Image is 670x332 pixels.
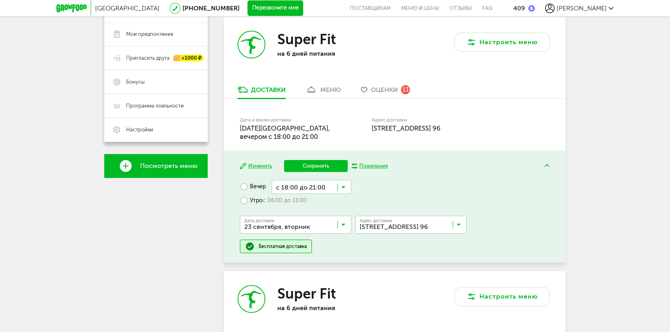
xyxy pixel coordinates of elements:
p: на 6 дней питания [277,304,381,312]
button: Настроить меню [454,287,550,306]
div: +1000 ₽ [173,55,204,62]
a: Пригласить друга +1000 ₽ [104,46,208,70]
span: [STREET_ADDRESS] 96 [372,124,440,132]
h3: Super Fit [277,285,336,302]
button: Изменить [240,162,272,170]
img: done.51a953a.svg [245,242,255,251]
a: Доставки [234,86,290,98]
span: Посмотреть меню [140,162,197,170]
a: Программа лояльности [104,94,208,118]
span: Оценки [371,86,398,94]
div: меню [320,86,341,94]
div: 13 [401,85,410,94]
label: Адрес доставки [372,118,520,122]
label: Вечер [240,180,266,194]
span: Мои предпочтения [126,31,173,38]
span: Бонусы [126,78,145,86]
span: [PERSON_NAME] [557,4,607,12]
span: [GEOGRAPHIC_DATA] [95,4,160,12]
a: Мои предпочтения [104,22,208,46]
span: Настройки [126,126,153,133]
p: на 6 дней питания [277,50,381,57]
div: Доставки [251,86,286,94]
div: Пожелания [359,162,388,170]
a: [PHONE_NUMBER] [183,4,240,12]
span: Пригласить друга [126,55,169,62]
button: Пожелания [352,162,388,170]
label: Дата и время доставки [240,118,331,122]
a: Бонусы [104,70,208,94]
span: Адрес доставки [360,219,392,223]
span: Программа лояльности [126,102,184,109]
a: меню [302,86,345,98]
button: Перезвоните мне [247,0,303,16]
button: Сохранить [284,160,348,172]
a: Посмотреть меню [104,154,208,178]
label: Утро [240,194,307,208]
span: [DATE][GEOGRAPHIC_DATA], вечером c 18:00 до 21:00 [240,124,330,141]
img: bonus_b.cdccf46.png [528,5,535,12]
div: 409 [513,4,525,12]
button: Настроить меню [454,33,550,52]
span: с 06:00 до 13:00 [263,197,307,204]
div: Бесплатная доставка [259,243,307,250]
a: Оценки 13 [357,86,414,98]
a: Настройки [104,118,208,142]
span: Дата доставки [244,219,275,223]
img: arrow-up-green.5eb5f82.svg [545,164,549,167]
h3: Super Fit [277,31,336,48]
